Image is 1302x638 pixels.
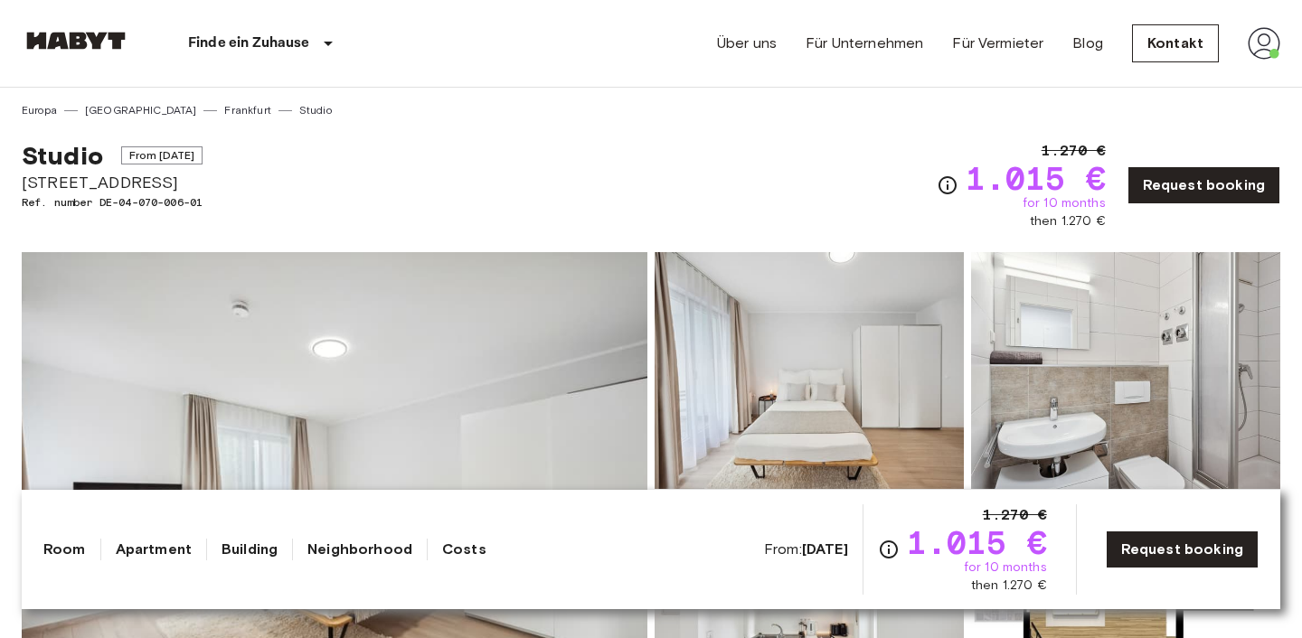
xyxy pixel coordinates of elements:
a: Studio [299,102,332,118]
b: [DATE] [802,540,848,558]
a: Frankfurt [224,102,270,118]
svg: Check cost overview for full price breakdown. Please note that discounts apply to new joiners onl... [937,174,958,196]
span: 1.270 € [1042,140,1106,162]
img: Habyt [22,32,130,50]
img: Picture of unit DE-04-070-006-01 [971,252,1280,489]
img: Picture of unit DE-04-070-006-01 [655,252,964,489]
span: From [DATE] [121,146,203,164]
a: Kontakt [1132,24,1219,62]
span: for 10 months [964,558,1047,577]
img: avatar [1248,27,1280,60]
a: Für Vermieter [952,33,1043,54]
a: [GEOGRAPHIC_DATA] [85,102,197,118]
a: Request booking [1127,166,1280,204]
a: Apartment [116,539,192,560]
span: then 1.270 € [971,577,1047,595]
a: Neighborhood [307,539,412,560]
span: 1.015 € [907,526,1047,558]
span: 1.015 € [966,162,1106,194]
a: Blog [1072,33,1103,54]
span: for 10 months [1023,194,1106,212]
a: Über uns [717,33,777,54]
svg: Check cost overview for full price breakdown. Please note that discounts apply to new joiners onl... [878,539,900,560]
a: Costs [442,539,486,560]
span: Studio [22,140,103,171]
a: Für Unternehmen [806,33,923,54]
span: 1.270 € [983,504,1047,526]
a: Room [43,539,86,560]
p: Finde ein Zuhause [188,33,310,54]
span: Ref. number DE-04-070-006-01 [22,194,203,211]
a: Building [222,539,278,560]
span: [STREET_ADDRESS] [22,171,203,194]
span: From: [764,539,848,559]
span: then 1.270 € [1030,212,1106,230]
a: Europa [22,102,57,118]
a: Request booking [1106,530,1259,568]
